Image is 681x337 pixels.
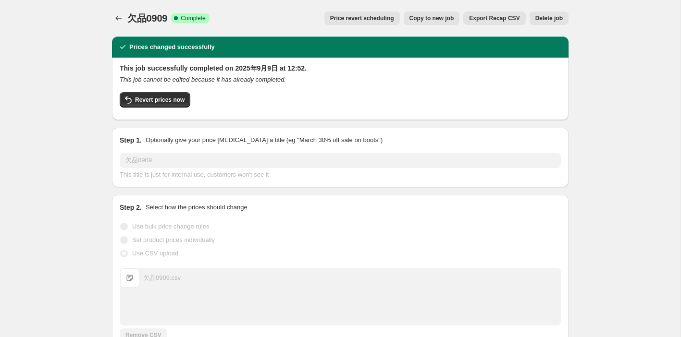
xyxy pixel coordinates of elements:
[129,42,215,52] h2: Prices changed successfully
[132,236,215,243] span: Set product prices individually
[120,92,190,108] button: Revert prices now
[112,12,125,25] button: Price change jobs
[181,14,205,22] span: Complete
[120,203,142,212] h2: Step 2.
[135,96,185,104] span: Revert prices now
[409,14,454,22] span: Copy to new job
[120,76,286,83] i: This job cannot be edited because it has already completed.
[120,63,561,73] h2: This job successfully completed on 2025年9月9日 at 12:52.
[120,171,269,178] span: This title is just for internal use, customers won't see it
[132,223,209,230] span: Use bulk price change rules
[143,273,181,283] div: 欠品0909.csv
[120,135,142,145] h2: Step 1.
[330,14,394,22] span: Price revert scheduling
[127,13,167,24] span: 欠品0909
[132,250,178,257] span: Use CSV upload
[146,203,248,212] p: Select how the prices should change
[530,12,569,25] button: Delete job
[324,12,400,25] button: Price revert scheduling
[404,12,460,25] button: Copy to new job
[463,12,525,25] button: Export Recap CSV
[146,135,383,145] p: Optionally give your price [MEDICAL_DATA] a title (eg "March 30% off sale on boots")
[535,14,563,22] span: Delete job
[469,14,520,22] span: Export Recap CSV
[120,153,561,168] input: 30% off holiday sale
